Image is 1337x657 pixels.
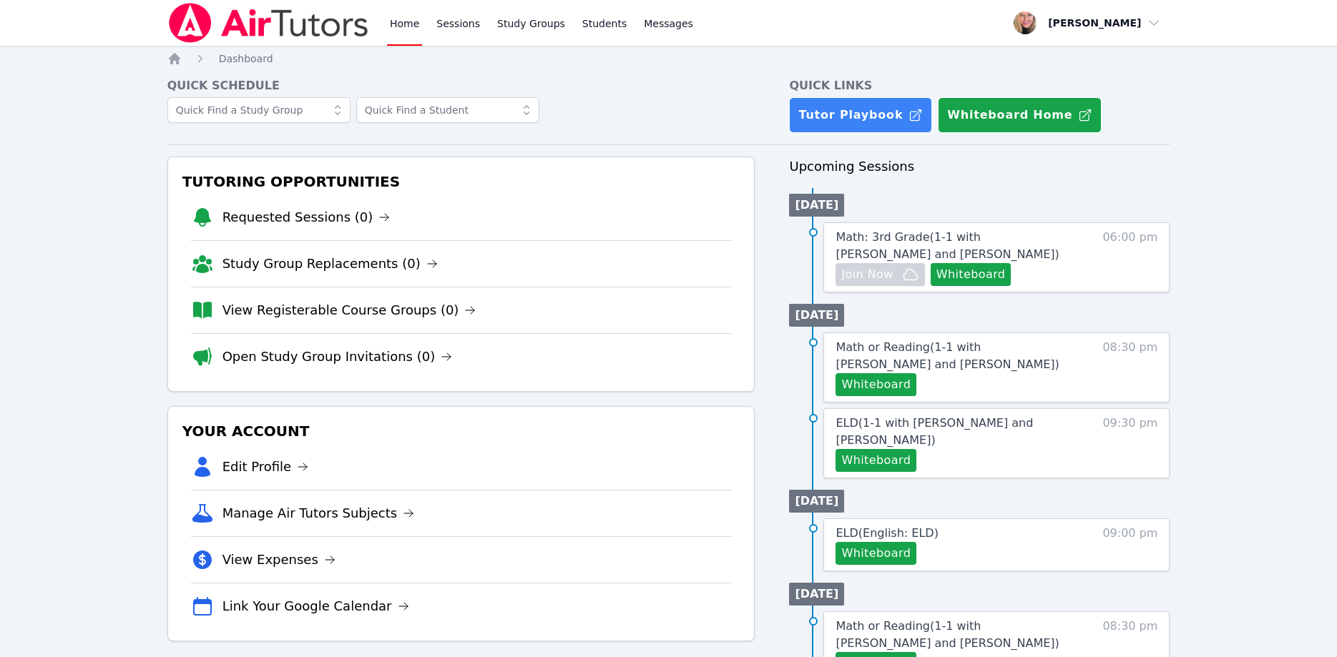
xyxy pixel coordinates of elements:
[1102,229,1157,286] span: 06:00 pm
[836,263,924,286] button: Join Now
[167,97,351,123] input: Quick Find a Study Group
[219,51,273,66] a: Dashboard
[789,97,932,133] a: Tutor Playbook
[789,194,844,217] li: [DATE]
[222,207,391,227] a: Requested Sessions (0)
[222,550,336,570] a: View Expenses
[644,16,693,31] span: Messages
[789,304,844,327] li: [DATE]
[836,415,1077,449] a: ELD(1-1 with [PERSON_NAME] and [PERSON_NAME])
[180,169,743,194] h3: Tutoring Opportunities
[1102,339,1157,396] span: 08:30 pm
[789,490,844,513] li: [DATE]
[356,97,539,123] input: Quick Find a Student
[222,503,415,523] a: Manage Air Tutors Subjects
[836,619,1059,650] span: Math or Reading ( 1-1 with [PERSON_NAME] and [PERSON_NAME] )
[1102,415,1157,472] span: 09:30 pm
[836,340,1059,371] span: Math or Reading ( 1-1 with [PERSON_NAME] and [PERSON_NAME] )
[219,53,273,64] span: Dashboard
[836,525,938,542] a: ELD(English: ELD)
[180,418,743,444] h3: Your Account
[836,230,1059,261] span: Math: 3rd Grade ( 1-1 with [PERSON_NAME] and [PERSON_NAME] )
[836,416,1033,447] span: ELD ( 1-1 with [PERSON_NAME] and [PERSON_NAME] )
[836,449,916,472] button: Whiteboard
[1102,525,1157,565] span: 09:00 pm
[789,157,1170,177] h3: Upcoming Sessions
[222,596,409,616] a: Link Your Google Calendar
[836,526,938,540] span: ELD ( English: ELD )
[938,97,1102,133] button: Whiteboard Home
[931,263,1012,286] button: Whiteboard
[222,457,309,477] a: Edit Profile
[841,266,893,283] span: Join Now
[836,542,916,565] button: Whiteboard
[789,77,1170,94] h4: Quick Links
[222,347,453,367] a: Open Study Group Invitations (0)
[836,339,1077,373] a: Math or Reading(1-1 with [PERSON_NAME] and [PERSON_NAME])
[167,3,370,43] img: Air Tutors
[167,77,755,94] h4: Quick Schedule
[836,373,916,396] button: Whiteboard
[836,229,1077,263] a: Math: 3rd Grade(1-1 with [PERSON_NAME] and [PERSON_NAME])
[222,300,476,320] a: View Registerable Course Groups (0)
[789,583,844,606] li: [DATE]
[836,618,1077,652] a: Math or Reading(1-1 with [PERSON_NAME] and [PERSON_NAME])
[222,254,438,274] a: Study Group Replacements (0)
[167,51,1170,66] nav: Breadcrumb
